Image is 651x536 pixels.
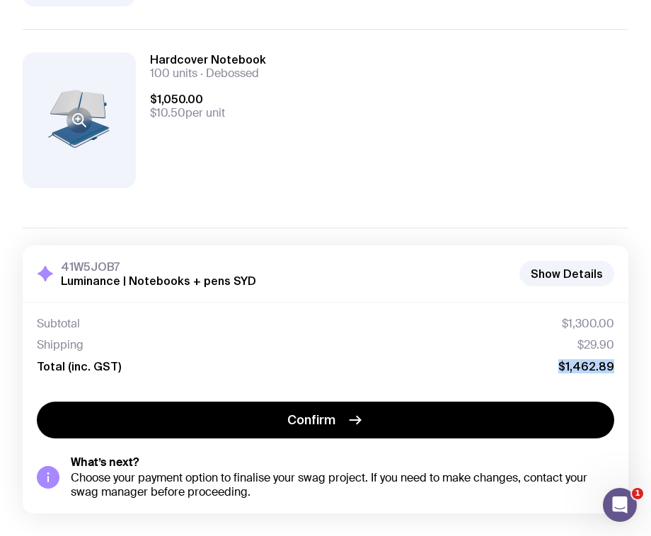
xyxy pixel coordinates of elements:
[197,66,259,81] span: Debossed
[562,317,614,331] span: $1,300.00
[37,317,80,331] span: Subtotal
[61,260,256,274] h3: 41W5JOB7
[287,412,335,429] span: Confirm
[71,455,614,470] h5: What’s next?
[577,338,614,352] span: $29.90
[37,338,83,352] span: Shipping
[603,488,637,522] iframe: Intercom live chat
[150,105,185,120] span: $10.50
[71,471,614,499] div: Choose your payment option to finalise your swag project. If you need to make changes, contact yo...
[150,106,628,120] span: per unit
[150,52,628,66] h3: Hardcover Notebook
[558,359,614,373] span: $1,462.89
[150,66,197,81] span: 100 units
[519,261,614,286] button: Show Details
[632,488,643,499] span: 1
[61,274,256,288] h2: Luminance | Notebooks + pens SYD
[37,359,121,373] span: Total (inc. GST)
[150,92,628,106] span: $1,050.00
[37,402,614,438] button: Confirm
